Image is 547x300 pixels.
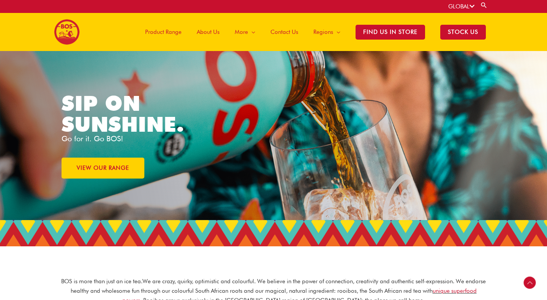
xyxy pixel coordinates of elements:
[197,21,220,43] span: About Us
[263,13,306,51] a: Contact Us
[306,13,348,51] a: Regions
[356,25,425,40] span: Find Us in Store
[132,13,493,51] nav: Site Navigation
[62,93,217,135] h1: SIP ON SUNSHINE.
[313,21,333,43] span: Regions
[138,13,189,51] a: Product Range
[62,135,274,142] p: Go for it. Go BOS!
[270,21,298,43] span: Contact Us
[54,19,80,45] img: BOS logo finals-200px
[448,3,474,10] a: GLOBAL
[440,25,486,40] span: STOCK US
[62,158,144,179] a: VIEW OUR RANGE
[480,2,488,9] a: Search button
[348,13,433,51] a: Find Us in Store
[227,13,263,51] a: More
[433,13,493,51] a: STOCK US
[235,21,248,43] span: More
[189,13,227,51] a: About Us
[77,165,129,171] span: VIEW OUR RANGE
[145,21,182,43] span: Product Range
